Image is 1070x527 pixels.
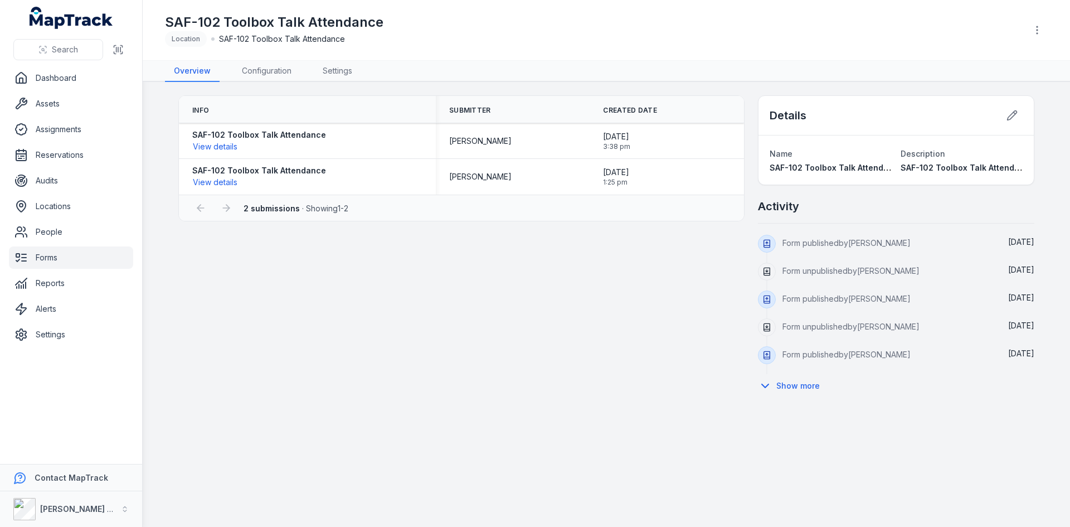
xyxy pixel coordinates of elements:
[9,272,133,294] a: Reports
[449,106,491,115] span: Submitter
[30,7,113,29] a: MapTrack
[192,106,209,115] span: Info
[782,350,911,359] span: Form published by [PERSON_NAME]
[1008,293,1034,302] span: [DATE]
[233,61,300,82] a: Configuration
[9,170,133,192] a: Audits
[1008,321,1034,330] time: 9/15/2025, 4:20:00 PM
[1008,237,1034,246] time: 9/15/2025, 4:26:58 PM
[9,221,133,243] a: People
[782,294,911,303] span: Form published by [PERSON_NAME]
[9,195,133,217] a: Locations
[1008,321,1034,330] span: [DATE]
[758,374,827,398] button: Show more
[40,504,132,514] strong: [PERSON_NAME] Group
[192,165,326,176] strong: SAF-102 Toolbox Talk Attendance
[219,33,345,45] span: SAF-102 Toolbox Talk Attendance
[603,167,629,178] span: [DATE]
[449,136,512,147] span: [PERSON_NAME]
[770,108,806,123] h2: Details
[9,144,133,166] a: Reservations
[9,67,133,89] a: Dashboard
[165,13,383,31] h1: SAF-102 Toolbox Talk Attendance
[165,61,220,82] a: Overview
[449,171,512,182] span: [PERSON_NAME]
[13,39,103,60] button: Search
[603,106,657,115] span: Created Date
[1008,237,1034,246] span: [DATE]
[1008,293,1034,302] time: 9/15/2025, 4:22:46 PM
[770,163,903,172] span: SAF-102 Toolbox Talk Attendance
[192,129,326,141] strong: SAF-102 Toolbox Talk Attendance
[603,131,630,142] span: [DATE]
[603,142,630,151] span: 3:38 pm
[244,204,348,213] span: · Showing 1 - 2
[9,323,133,346] a: Settings
[603,167,629,187] time: 8/21/2025, 1:25:51 PM
[192,176,238,188] button: View details
[1008,349,1034,358] span: [DATE]
[9,298,133,320] a: Alerts
[314,61,361,82] a: Settings
[1008,349,1034,358] time: 9/15/2025, 4:18:34 PM
[603,178,629,187] span: 1:25 pm
[782,238,911,248] span: Form published by [PERSON_NAME]
[1008,265,1034,274] time: 9/15/2025, 4:24:21 PM
[1008,265,1034,274] span: [DATE]
[244,204,300,213] strong: 2 submissions
[758,199,799,214] h2: Activity
[603,131,630,151] time: 9/15/2025, 3:38:09 PM
[901,163,1034,172] span: SAF-102 Toolbox Talk Attendance
[782,322,920,331] span: Form unpublished by [PERSON_NAME]
[52,44,78,55] span: Search
[9,118,133,141] a: Assignments
[192,141,238,153] button: View details
[9,246,133,269] a: Forms
[901,149,945,158] span: Description
[9,93,133,115] a: Assets
[770,149,792,158] span: Name
[35,473,108,482] strong: Contact MapTrack
[165,31,207,47] div: Location
[782,266,920,275] span: Form unpublished by [PERSON_NAME]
